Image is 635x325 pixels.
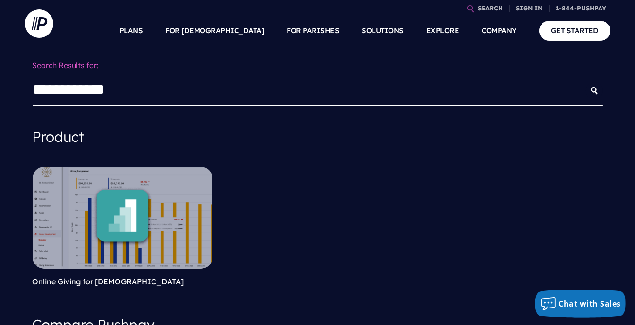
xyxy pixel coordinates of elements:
p: Search Results for: [33,55,603,76]
span: Chat with Sales [559,299,621,309]
button: Chat with Sales [535,290,626,318]
a: SOLUTIONS [362,14,404,47]
a: FOR PARISHES [287,14,339,47]
a: GET STARTED [539,21,610,40]
a: EXPLORE [426,14,459,47]
a: COMPANY [482,14,517,47]
h4: Product [33,122,603,152]
a: PLANS [119,14,143,47]
a: FOR [DEMOGRAPHIC_DATA] [166,14,264,47]
a: Online Giving for [DEMOGRAPHIC_DATA] [33,277,184,286]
